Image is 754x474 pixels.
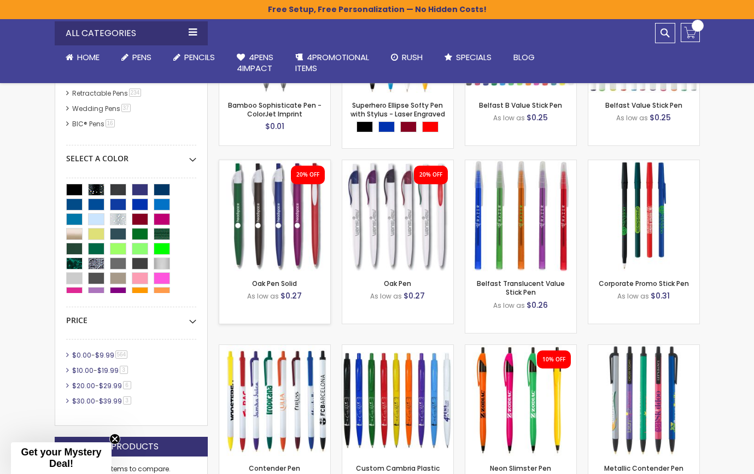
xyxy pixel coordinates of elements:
[97,366,119,375] span: $19.99
[378,121,395,132] div: Blue
[66,441,159,453] strong: Compare Products
[370,291,402,301] span: As low as
[490,464,551,473] a: Neon Slimster Pen
[588,344,699,354] a: Metallic Contender Pen
[69,119,119,128] a: BIC® Pens16
[380,45,434,69] a: Rush
[265,121,284,132] span: $0.01
[588,345,699,456] img: Metallic Contender Pen
[219,345,330,456] img: Contender Pen
[72,396,95,406] span: $30.00
[11,442,112,474] div: Get your Mystery Deal!Close teaser
[419,171,442,179] div: 20% OFF
[465,160,576,271] img: Belfast Translucent Value Stick Pen
[502,45,546,69] a: Blog
[247,291,279,301] span: As low as
[404,290,425,301] span: $0.27
[226,45,284,81] a: 4Pens4impact
[109,434,120,444] button: Close teaser
[123,396,131,405] span: 3
[219,160,330,169] a: Oak Pen Solid
[295,51,369,74] span: 4PROMOTIONAL ITEMS
[604,464,683,473] a: Metallic Contender Pen
[599,279,689,288] a: Corporate Promo Stick Pen
[132,51,151,63] span: Pens
[527,112,548,123] span: $0.25
[72,381,95,390] span: $20.00
[527,300,548,311] span: $0.26
[342,344,453,354] a: Custom Cambria Plastic Retractable Ballpoint Pen - Monochromatic Body Color
[616,113,648,122] span: As low as
[252,279,297,288] a: Oak Pen Solid
[342,345,453,456] img: Custom Cambria Plastic Retractable Ballpoint Pen - Monochromatic Body Color
[465,345,576,456] img: Neon Slimster Pen
[513,51,535,63] span: Blog
[219,344,330,354] a: Contender Pen
[284,45,380,81] a: 4PROMOTIONALITEMS
[237,51,273,74] span: 4Pens 4impact
[72,350,91,360] span: $0.00
[162,45,226,69] a: Pencils
[477,279,565,297] a: Belfast Translucent Value Stick Pen
[69,396,135,406] a: $30.00-$39.993
[219,160,330,271] img: Oak Pen Solid
[121,104,131,112] span: 37
[120,366,128,374] span: 3
[228,101,322,119] a: Bamboo Sophisticate Pen - ColorJet Imprint
[184,51,215,63] span: Pencils
[356,121,373,132] div: Black
[296,171,319,179] div: 20% OFF
[69,381,135,390] a: $20.00-$29.996
[95,350,114,360] span: $9.99
[479,101,562,110] a: Belfast B Value Stick Pen
[384,279,411,288] a: Oak Pen
[542,356,565,364] div: 10% OFF
[588,160,699,169] a: Corporate Promo Stick Pen
[129,89,142,97] span: 234
[106,119,115,127] span: 16
[69,104,135,113] a: Wedding Pens37
[77,51,100,63] span: Home
[402,51,423,63] span: Rush
[342,160,453,271] img: Oak Pen
[422,121,439,132] div: Red
[605,101,682,110] a: Belfast Value Stick Pen
[434,45,502,69] a: Specials
[115,350,128,359] span: 564
[400,121,417,132] div: Burgundy
[249,464,300,473] a: Contender Pen
[493,301,525,310] span: As low as
[650,112,671,123] span: $0.25
[69,366,132,375] a: $10.00-$19.993
[456,51,492,63] span: Specials
[99,381,122,390] span: $29.99
[55,45,110,69] a: Home
[342,160,453,169] a: Oak Pen
[617,291,649,301] span: As low as
[110,45,162,69] a: Pens
[69,89,145,98] a: Retractable Pens234
[55,21,208,45] div: All Categories
[66,145,196,164] div: Select A Color
[21,447,101,469] span: Get your Mystery Deal!
[123,381,131,389] span: 6
[465,344,576,354] a: Neon Slimster Pen
[350,101,445,119] a: Superhero Ellipse Softy Pen with Stylus - Laser Engraved
[99,396,122,406] span: $39.99
[72,366,93,375] span: $10.00
[588,160,699,271] img: Corporate Promo Stick Pen
[66,307,196,326] div: Price
[280,290,302,301] span: $0.27
[664,444,754,474] iframe: Google Customer Reviews
[465,160,576,169] a: Belfast Translucent Value Stick Pen
[651,290,670,301] span: $0.31
[69,350,132,360] a: $0.00-$9.99564
[493,113,525,122] span: As low as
